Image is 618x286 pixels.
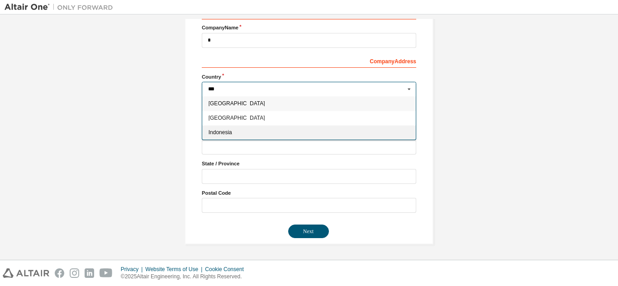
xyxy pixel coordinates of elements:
img: instagram.svg [70,268,79,278]
div: Company Address [202,53,416,68]
p: © 2025 Altair Engineering, Inc. All Rights Reserved. [121,273,249,281]
label: Country [202,73,416,80]
img: altair_logo.svg [3,268,49,278]
img: facebook.svg [55,268,64,278]
img: youtube.svg [100,268,113,278]
label: State / Province [202,160,416,167]
img: linkedin.svg [85,268,94,278]
button: Next [288,225,329,238]
div: Privacy [121,266,145,273]
img: Altair One [5,3,118,12]
span: Indonesia [209,130,410,135]
label: Postal Code [202,189,416,197]
span: [GEOGRAPHIC_DATA] [209,115,410,121]
div: Cookie Consent [205,266,249,273]
span: [GEOGRAPHIC_DATA] [209,101,410,106]
label: Company Name [202,24,416,31]
div: Website Terms of Use [145,266,205,273]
